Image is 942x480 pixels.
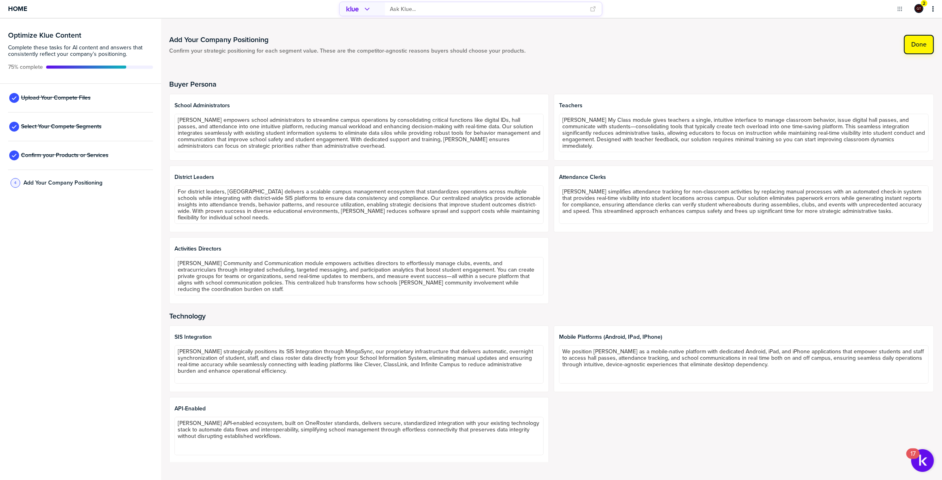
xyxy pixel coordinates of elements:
[8,64,43,70] span: Active
[169,80,934,88] h2: Buyer Persona
[169,48,525,54] span: Confirm your strategic positioning for each segment value. These are the competitor-agnostic reas...
[915,5,923,12] img: ee1355cada6433fc92aa15fbfe4afd43-sml.png
[174,246,544,252] span: Activities Directors
[559,114,929,152] textarea: [PERSON_NAME] My Class module gives teachers a single, intuitive interface to manage classroom be...
[559,174,929,181] span: Attendance Clerks
[169,312,934,320] h2: Technology
[174,185,544,224] textarea: For district leaders, [GEOGRAPHIC_DATA] delivers a scalable campus management ecosystem that stan...
[559,185,929,224] textarea: [PERSON_NAME] simplifies attendance tracking for non-classroom activities by replacing manual pro...
[911,449,934,472] button: Open Resource Center, 17 new notifications
[174,345,544,384] textarea: [PERSON_NAME] strategically positions its SIS Integration through MingaSync, our proprietary infr...
[174,334,544,340] span: SIS Integration
[169,35,525,45] h1: Add Your Company Positioning
[174,174,544,181] span: District Leaders
[174,102,544,109] span: School Administrators
[914,4,923,13] div: Graham Tutti
[559,345,929,384] textarea: We position [PERSON_NAME] as a mobile-native platform with dedicated Android, iPad, and iPhone ap...
[911,40,927,49] label: Done
[8,32,153,39] h3: Optimize Klue Content
[8,45,153,57] span: Complete these tasks for AI content and answers that consistently reflect your company’s position...
[910,454,916,464] div: 17
[559,334,929,340] span: Mobile Platforms (Android, iPad, iPhone)
[390,2,585,16] input: Ask Klue...
[21,123,102,130] span: Select Your Compete Segments
[896,5,904,13] button: Open Drop
[174,114,544,152] textarea: [PERSON_NAME] empowers school administrators to streamline campus operations by consolidating cri...
[904,35,934,54] button: Done
[923,0,926,6] span: 2
[914,3,924,14] a: Edit Profile
[174,406,544,412] span: API-enabled
[23,180,102,186] span: Add Your Company Positioning
[8,5,27,12] span: Home
[21,152,108,159] span: Confirm your Products or Services
[559,102,929,109] span: Teachers
[174,417,544,455] textarea: [PERSON_NAME] API-enabled ecosystem, built on OneRoster standards, delivers secure, standardized ...
[174,257,544,295] textarea: [PERSON_NAME] Community and Communication module empowers activities directors to effortlessly ma...
[14,180,17,186] span: 4
[21,95,91,101] span: Upload Your Compete Files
